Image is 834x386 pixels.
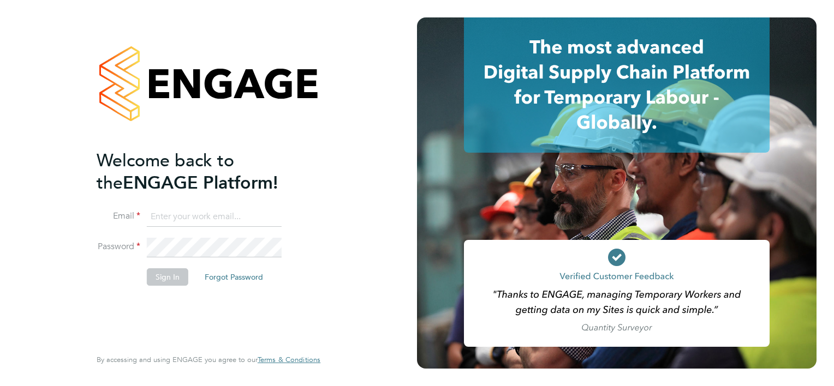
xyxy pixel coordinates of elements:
[97,150,234,194] span: Welcome back to the
[97,355,320,364] span: By accessing and using ENGAGE you agree to our
[258,355,320,364] a: Terms & Conditions
[97,149,309,194] h2: ENGAGE Platform!
[97,241,140,252] label: Password
[147,268,188,286] button: Sign In
[258,355,320,364] span: Terms & Conditions
[97,210,140,222] label: Email
[196,268,272,286] button: Forgot Password
[147,207,282,227] input: Enter your work email...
